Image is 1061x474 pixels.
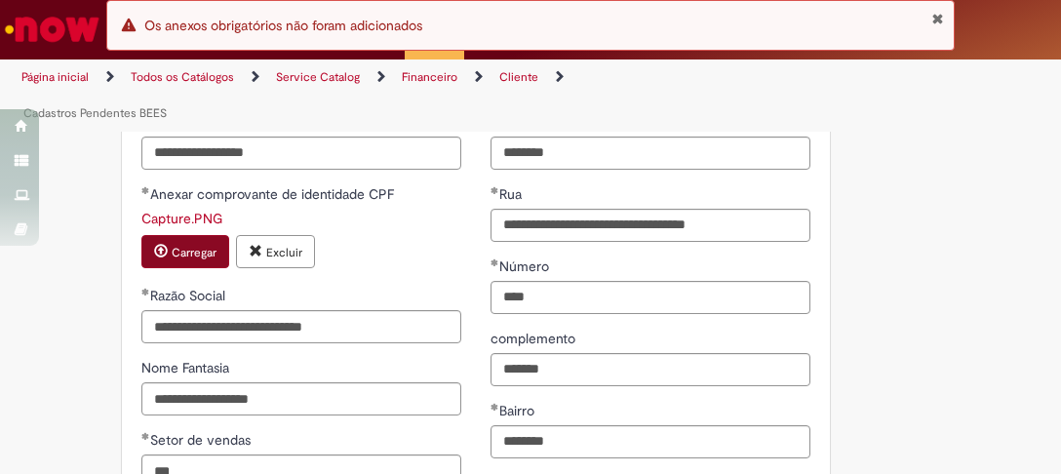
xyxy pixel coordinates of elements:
a: Todos os Catálogos [131,69,234,85]
input: Nome Fantasia [141,382,461,415]
input: CEP [491,137,810,170]
button: Fechar Notificação [931,11,944,26]
span: Setor de vendas [150,431,255,449]
input: Razão Social [141,310,461,343]
input: Número [491,281,810,314]
span: Nome Fantasia [141,359,233,376]
span: Número [499,257,553,275]
span: Rua [499,185,526,203]
span: Obrigatório Preenchido [141,186,150,194]
span: Obrigatório Preenchido [491,258,499,266]
span: Razão Social [150,287,229,304]
img: ServiceNow [2,10,102,49]
input: complemento [491,353,810,386]
a: Financeiro [402,69,457,85]
button: Excluir anexo Capture.PNG [236,235,315,268]
a: Service Catalog [276,69,360,85]
a: Cadastros Pendentes BEES [23,105,167,121]
a: Página inicial [21,69,89,85]
span: Obrigatório Preenchido [491,186,499,194]
a: Cliente [499,69,538,85]
span: CPF [150,113,179,131]
ul: Trilhas de página [15,59,605,132]
span: Anexar comprovante de identidade CPF [150,185,398,203]
span: Os anexos obrigatórios não foram adicionados [144,17,422,34]
span: complemento [491,330,579,347]
span: Obrigatório Preenchido [141,432,150,440]
small: Excluir [266,245,302,260]
input: Bairro [491,425,810,458]
span: Obrigatório Preenchido [141,288,150,296]
span: CEP [499,113,530,131]
button: Carregar anexo de Anexar comprovante de identidade CPF Required [141,235,229,268]
input: Rua [491,209,810,242]
small: Carregar [172,245,216,260]
span: Bairro [499,402,538,419]
span: Obrigatório Preenchido [491,403,499,411]
input: CPF [141,137,461,170]
a: Download de Capture.PNG [141,210,222,227]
